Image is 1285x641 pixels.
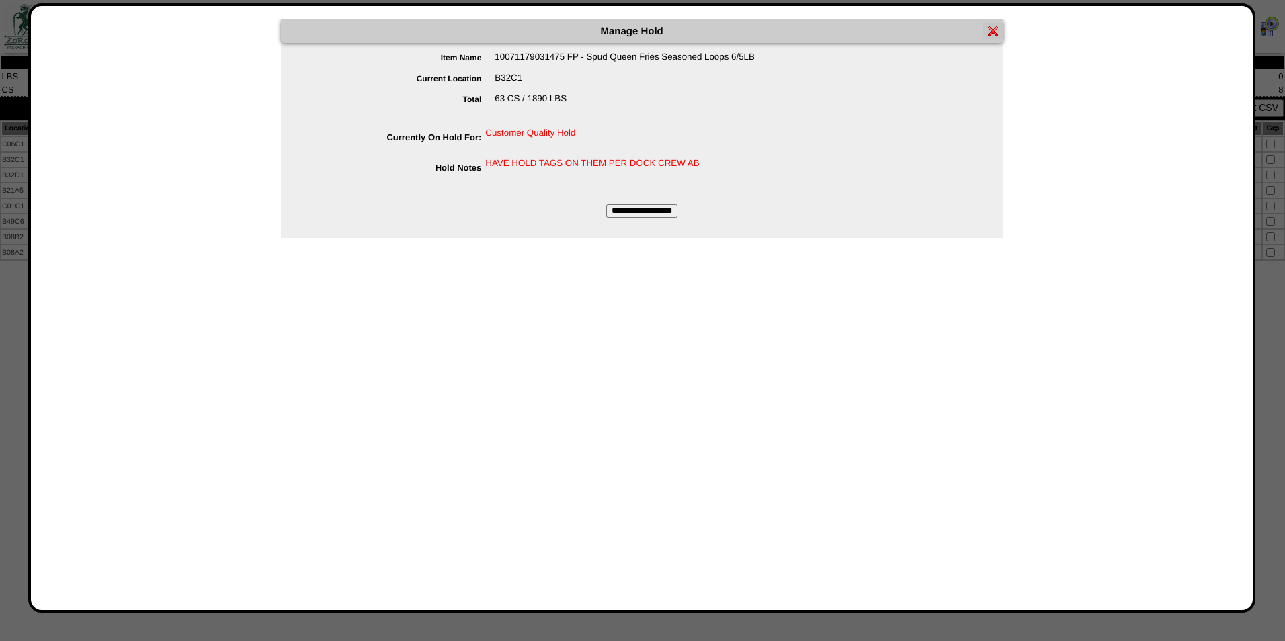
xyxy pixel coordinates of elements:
[308,95,495,104] label: Total
[308,52,1003,73] div: 10071179031475 FP - Spud Queen Fries Seasoned Loops 6/5LB
[308,163,486,173] label: Hold Notes
[308,73,1003,93] div: B32C1
[308,158,1003,168] div: HAVE HOLD TAGS ON THEM PER DOCK CREW AB
[308,128,1003,148] div: Customer Quality Hold
[308,132,486,142] label: Currently On Hold For:
[308,53,495,62] label: Item Name
[281,19,1003,43] div: Manage Hold
[308,93,1003,114] div: 63 CS / 1890 LBS
[308,74,495,83] label: Current Location
[988,26,999,36] img: error.gif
